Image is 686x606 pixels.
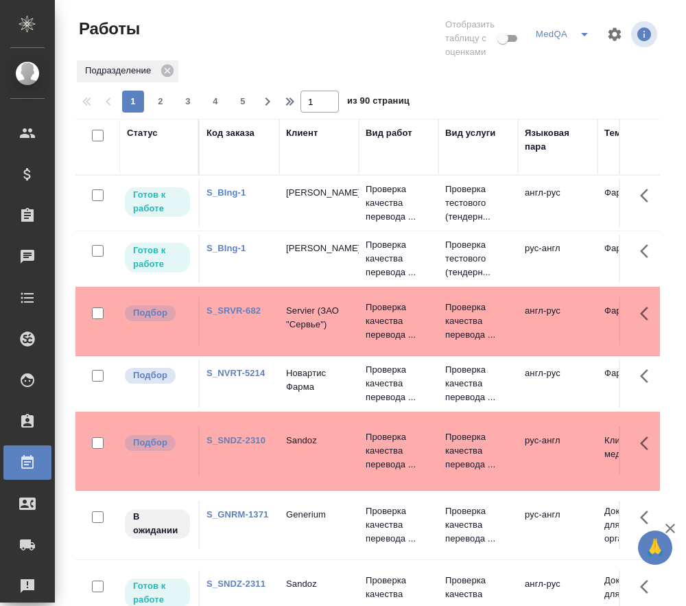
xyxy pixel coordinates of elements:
[232,95,254,108] span: 5
[604,242,670,255] p: Фармацевтика
[75,18,140,40] span: Работы
[632,501,665,534] button: Здесь прячутся важные кнопки
[366,238,431,279] p: Проверка качества перевода ...
[286,366,352,394] p: Новартис Фарма
[445,183,511,224] p: Проверка тестового (тендерн...
[133,510,182,537] p: В ожидании
[206,243,246,253] a: S_BIng-1
[632,360,665,393] button: Здесь прячутся важные кнопки
[366,301,431,342] p: Проверка качества перевода ...
[632,235,665,268] button: Здесь прячутся важные кнопки
[518,235,598,283] td: рус-англ
[366,183,431,224] p: Проверка качества перевода ...
[77,60,178,82] div: Подразделение
[133,306,167,320] p: Подбор
[604,504,670,546] p: Документация для рег. органов
[286,186,352,200] p: [PERSON_NAME]
[286,508,352,522] p: Generium
[206,126,255,140] div: Код заказа
[366,126,412,140] div: Вид работ
[604,186,670,200] p: Фармацевтика
[286,577,352,591] p: Sandoz
[598,18,631,51] span: Настроить таблицу
[206,509,268,520] a: S_GNRM-1371
[445,504,511,546] p: Проверка качества перевода ...
[286,126,318,140] div: Клиент
[604,126,646,140] div: Тематика
[286,304,352,331] p: Servier (ЗАО "Сервье")
[204,95,226,108] span: 4
[643,533,667,562] span: 🙏
[133,188,182,215] p: Готов к работе
[150,91,171,113] button: 2
[206,579,265,589] a: S_SNDZ-2311
[206,435,265,445] a: S_SNDZ-2310
[638,531,672,565] button: 🙏
[445,238,511,279] p: Проверка тестового (тендерн...
[632,179,665,212] button: Здесь прячутся важные кнопки
[286,434,352,447] p: Sandoz
[366,504,431,546] p: Проверка качества перевода ...
[123,508,191,540] div: Исполнитель назначен, приступать к работе пока рано
[632,427,665,460] button: Здесь прячутся важные кнопки
[366,363,431,404] p: Проверка качества перевода ...
[123,434,191,452] div: Можно подбирать исполнителей
[445,430,511,471] p: Проверка качества перевода ...
[133,244,182,271] p: Готов к работе
[445,126,496,140] div: Вид услуги
[206,368,265,378] a: S_NVRT-5214
[133,369,167,382] p: Подбор
[604,434,670,461] p: Клиническая медицина
[85,64,156,78] p: Подразделение
[525,126,591,154] div: Языковая пара
[631,21,660,47] span: Посмотреть информацию
[286,242,352,255] p: [PERSON_NAME]
[232,91,254,113] button: 5
[204,91,226,113] button: 4
[127,126,158,140] div: Статус
[518,360,598,408] td: англ-рус
[347,93,410,113] span: из 90 страниц
[445,18,495,59] span: Отобразить таблицу с оценками
[518,297,598,345] td: англ-рус
[632,570,665,603] button: Здесь прячутся важные кнопки
[632,297,665,330] button: Здесь прячутся важные кнопки
[366,430,431,471] p: Проверка качества перевода ...
[206,305,261,316] a: S_SRVR-682
[445,363,511,404] p: Проверка качества перевода ...
[532,23,598,45] div: split button
[604,304,670,318] p: Фармацевтика
[518,179,598,227] td: англ-рус
[133,436,167,450] p: Подбор
[206,187,246,198] a: S_BIng-1
[177,91,199,113] button: 3
[518,427,598,475] td: рус-англ
[445,301,511,342] p: Проверка качества перевода ...
[518,501,598,549] td: рус-англ
[177,95,199,108] span: 3
[604,366,670,380] p: Фармацевтика
[150,95,171,108] span: 2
